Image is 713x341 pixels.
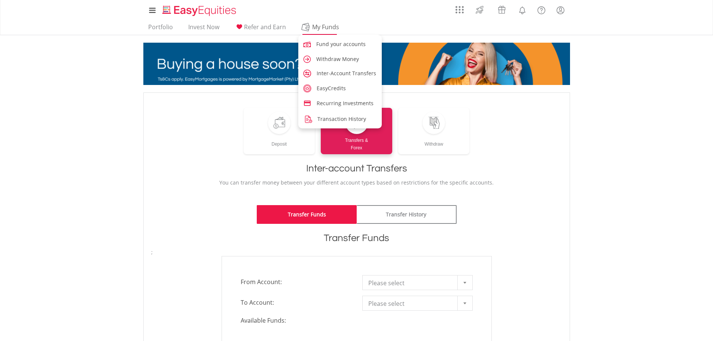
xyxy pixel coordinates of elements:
h1: Transfer Funds [151,231,562,245]
span: Available Funds: [235,316,357,325]
h1: Inter-account Transfers [151,162,562,175]
span: Recurring Investments [317,100,374,107]
img: vouchers-v2.svg [496,4,508,16]
p: You can transfer money between your different account types based on restrictions for the specifi... [151,179,562,186]
div: Deposit [244,134,315,148]
img: credit-card.svg [303,99,311,107]
span: EasyCredits [317,85,346,92]
img: fund.svg [302,39,312,49]
a: Transfer History [357,205,457,224]
img: transaction-history.png [303,114,313,124]
div: Transfers & Forex [321,134,392,152]
span: Fund your accounts [316,40,366,48]
a: Notifications [513,2,532,17]
img: grid-menu-icon.svg [455,6,464,14]
span: From Account: [235,275,357,289]
span: Please select [368,275,455,290]
a: account-transfer.svg Inter-Account Transfers [298,67,382,79]
a: Invest Now [185,23,222,35]
span: To Account: [235,296,357,309]
a: easy-credits.svg EasyCredits [298,82,382,94]
span: Inter-Account Transfers [317,70,376,77]
a: Withdraw [398,108,470,154]
a: Home page [159,2,239,17]
img: account-transfer.svg [303,69,311,77]
a: transaction-history.png Transaction History [298,112,382,125]
img: EasyEquities_Logo.png [161,4,239,17]
span: Refer and Earn [244,23,286,31]
a: Deposit [244,108,315,154]
div: Withdraw [398,134,470,148]
a: Transfers &Forex [321,108,392,154]
a: fund.svg Fund your accounts [298,37,382,51]
a: AppsGrid [451,2,469,14]
img: EasyMortage Promotion Banner [143,43,570,85]
a: caret-right.svg Withdraw Money [298,52,382,66]
span: Please select [368,296,455,311]
a: My Profile [551,2,570,18]
img: caret-right.svg [302,54,312,64]
a: Portfolio [145,23,176,35]
span: Withdraw Money [316,55,359,63]
a: Transfer Funds [257,205,357,224]
a: FAQ's and Support [532,2,551,17]
img: easy-credits.svg [303,84,311,92]
img: thrive-v2.svg [473,4,486,16]
span: My Funds [301,22,350,32]
a: Vouchers [491,2,513,16]
span: Transaction History [317,115,366,122]
a: credit-card.svg Recurring Investments [298,97,382,109]
a: Refer and Earn [232,23,289,35]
